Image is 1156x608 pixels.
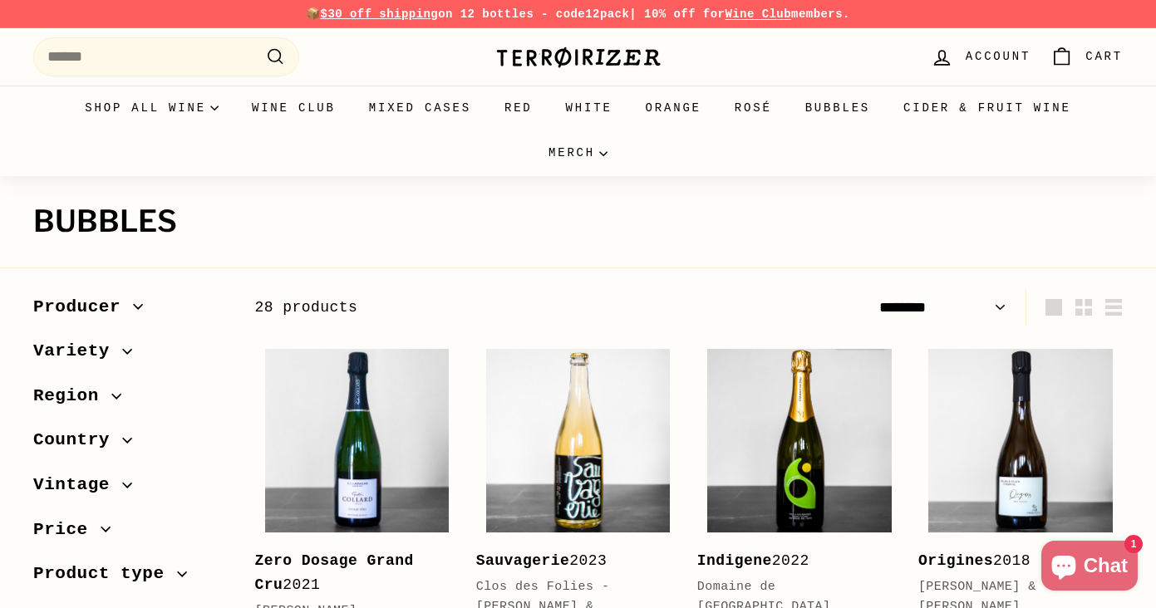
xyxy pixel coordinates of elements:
[921,32,1040,81] a: Account
[918,552,993,569] b: Origines
[68,86,235,130] summary: Shop all wine
[255,552,414,593] b: Zero Dosage Grand Cru
[1040,32,1133,81] a: Cart
[33,337,122,365] span: Variety
[33,382,111,410] span: Region
[33,512,229,557] button: Price
[697,549,885,573] div: 2022
[887,86,1088,130] a: Cider & Fruit Wine
[255,296,689,320] div: 28 products
[33,289,229,334] button: Producer
[918,549,1106,573] div: 2018
[966,47,1031,66] span: Account
[352,86,488,130] a: Mixed Cases
[549,86,629,130] a: White
[33,467,229,512] button: Vintage
[1085,47,1123,66] span: Cart
[255,549,443,597] div: 2021
[33,205,1123,238] h1: Bubbles
[33,556,229,601] button: Product type
[585,7,629,21] strong: 12pack
[321,7,439,21] span: $30 off shipping
[33,471,122,499] span: Vintage
[789,86,887,130] a: Bubbles
[629,86,718,130] a: Orange
[718,86,789,130] a: Rosé
[1036,541,1143,595] inbox-online-store-chat: Shopify online store chat
[33,333,229,378] button: Variety
[33,426,122,454] span: Country
[476,552,570,569] b: Sauvagerie
[33,293,133,321] span: Producer
[725,7,791,21] a: Wine Club
[488,86,549,130] a: Red
[476,549,664,573] div: 2023
[532,130,624,175] summary: Merch
[33,516,101,544] span: Price
[235,86,352,130] a: Wine Club
[697,552,772,569] b: Indigene
[33,422,229,467] button: Country
[33,560,177,588] span: Product type
[33,5,1123,23] p: 📦 on 12 bottles - code | 10% off for members.
[33,378,229,423] button: Region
